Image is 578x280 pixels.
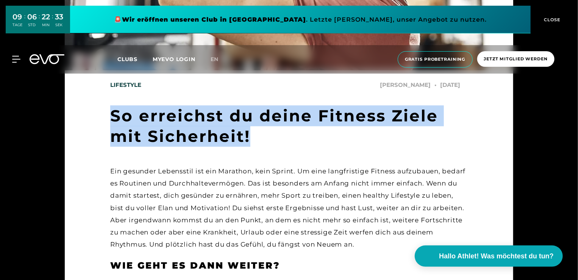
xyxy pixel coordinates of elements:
[39,12,40,32] div: :
[542,16,561,23] span: CLOSE
[475,51,557,68] a: Jetzt Mitglied werden
[153,56,195,63] a: MYEVO LOGIN
[395,51,475,68] a: Gratis Probetraining
[110,81,141,90] span: Lifestyle
[24,12,25,32] div: :
[12,22,22,28] div: TAGE
[110,105,468,147] h1: So erreichst du deine Fitness Ziele mit Sicherheit!
[42,22,50,28] div: MIN
[211,55,228,64] a: en
[211,56,219,63] span: en
[439,251,554,261] span: Hallo Athlet! Was möchtest du tun?
[110,260,468,271] h3: Wie geht es dann weiter?
[380,81,440,90] span: [PERSON_NAME]
[405,56,466,63] span: Gratis Probetraining
[484,56,548,62] span: Jetzt Mitglied werden
[27,22,37,28] div: STD
[440,81,468,90] span: [DATE]
[27,11,37,22] div: 06
[42,11,50,22] div: 22
[12,11,22,22] div: 09
[531,6,572,33] button: CLOSE
[55,22,63,28] div: SEK
[117,56,137,63] span: Clubs
[110,165,468,251] div: Ein gesunder Lebensstil ist ein Marathon, kein Sprint. Um eine langfristige Fitness aufzubauen, b...
[117,55,153,63] a: Clubs
[55,11,63,22] div: 33
[52,12,53,32] div: :
[415,245,563,267] button: Hallo Athlet! Was möchtest du tun?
